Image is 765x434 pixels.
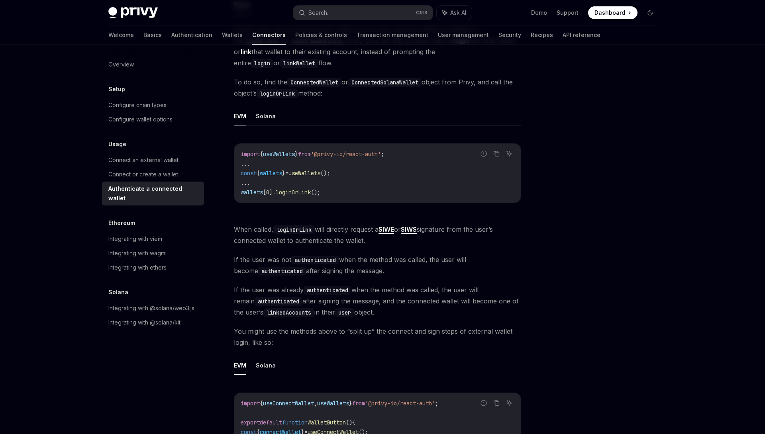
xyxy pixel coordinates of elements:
[241,160,250,167] span: ...
[314,400,317,407] span: ,
[304,286,351,295] code: authenticated
[234,76,521,99] span: To do so, find the or object from Privy, and call the object’s method:
[479,398,489,408] button: Report incorrect code
[102,315,204,330] a: Integrating with @solana/kit
[171,25,212,45] a: Authentication
[531,9,547,17] a: Demo
[381,151,384,158] span: ;
[102,232,204,246] a: Integrating with viem
[234,24,521,68] span: Once a user has connected their wallet to your app, and the wallet is available in the or array, ...
[317,400,349,407] span: useWallets
[108,25,134,45] a: Welcome
[102,301,204,315] a: Integrating with @solana/web3.js
[234,254,521,276] span: If the user was not when the method was called, the user will become after signing the message.
[263,308,314,317] code: linkedAccounts
[234,356,246,375] button: EVM
[588,6,637,19] a: Dashboard
[241,179,250,186] span: ...
[263,151,295,158] span: useWallets
[285,170,288,177] span: =
[282,419,308,426] span: function
[102,167,204,182] a: Connect or create a wallet
[491,149,502,159] button: Copy the contents from the code block
[241,400,260,407] span: import
[260,151,263,158] span: {
[234,107,246,125] button: EVM
[644,6,657,19] button: Toggle dark mode
[491,398,502,408] button: Copy the contents from the code block
[241,419,260,426] span: export
[102,182,204,205] a: Authenticate a connected wallet
[379,225,394,234] a: SIWE
[108,184,199,203] div: Authenticate a connected wallet
[108,139,126,149] h5: Usage
[320,170,330,177] span: ();
[280,59,318,68] code: linkWallet
[257,170,260,177] span: {
[102,98,204,112] a: Configure chain types
[234,224,521,246] span: When called, will directly request a or signature from the user’s connected wallet to authenticat...
[251,59,273,68] code: login
[257,89,298,98] code: loginOrLink
[349,400,352,407] span: }
[255,297,302,306] code: authenticated
[108,100,167,110] div: Configure chain types
[108,234,162,244] div: Integrating with viem
[479,149,489,159] button: Report incorrect code
[102,57,204,72] a: Overview
[557,9,579,17] a: Support
[282,170,285,177] span: }
[504,398,514,408] button: Ask AI
[308,419,346,426] span: WalletButton
[234,284,521,318] span: If the user was already when the method was called, the user will remain after signing the messag...
[266,189,269,196] span: 0
[258,267,306,276] code: authenticated
[531,25,553,45] a: Recipes
[504,149,514,159] button: Ask AI
[365,400,435,407] span: '@privy-io/react-auth'
[241,170,257,177] span: const
[437,6,472,20] button: Ask AI
[102,246,204,260] a: Integrating with wagmi
[335,308,354,317] code: user
[287,78,341,87] code: ConnectedWallet
[252,25,286,45] a: Connectors
[102,260,204,275] a: Integrating with ethers
[498,25,521,45] a: Security
[288,170,320,177] span: useWallets
[269,189,276,196] span: ].
[102,112,204,127] a: Configure wallet options
[108,115,173,124] div: Configure wallet options
[295,25,347,45] a: Policies & controls
[291,256,339,264] code: authenticated
[256,356,276,375] button: Solana
[298,151,311,158] span: from
[276,189,311,196] span: loginOrLink
[352,400,365,407] span: from
[348,78,422,87] code: ConnectedSolanaWallet
[102,153,204,167] a: Connect an external wallet
[241,189,263,196] span: wallets
[311,151,381,158] span: '@privy-io/react-auth'
[260,170,282,177] span: wallets
[311,189,320,196] span: ();
[234,326,521,348] span: You might use the methods above to “split up” the connect and sign steps of external wallet login...
[352,419,355,426] span: {
[416,10,428,16] span: Ctrl K
[108,287,128,297] h5: Solana
[260,400,263,407] span: {
[241,151,260,158] span: import
[108,218,135,228] h5: Ethereum
[273,225,315,234] code: loginOrLink
[450,9,466,17] span: Ask AI
[108,7,158,18] img: dark logo
[308,8,331,18] div: Search...
[108,248,167,258] div: Integrating with wagmi
[263,400,314,407] span: useConnectWallet
[295,151,298,158] span: }
[263,189,266,196] span: [
[438,25,489,45] a: User management
[401,225,417,234] a: SIWS
[108,303,194,313] div: Integrating with @solana/web3.js
[108,318,180,327] div: Integrating with @solana/kit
